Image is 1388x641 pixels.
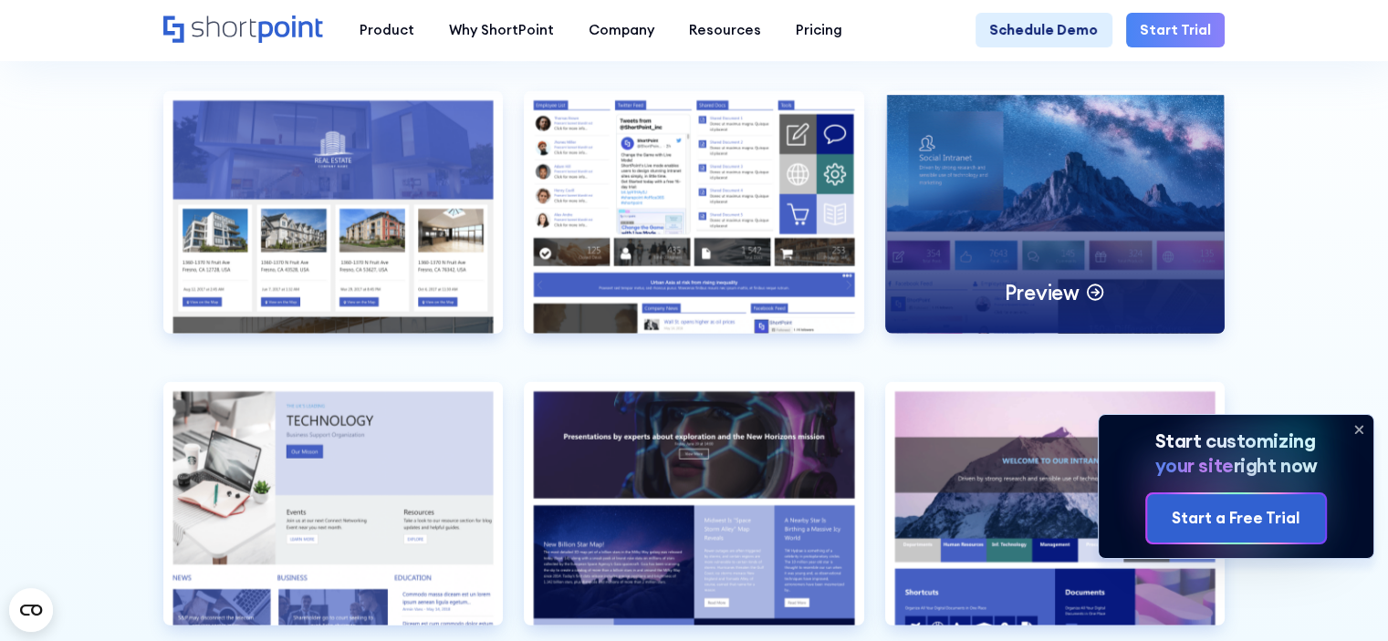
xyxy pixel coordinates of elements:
a: Social Layout 1 [524,91,864,362]
a: Start a Free Trial [1147,494,1326,543]
a: Real Estate 3 [163,91,504,362]
a: Social Layout 2Preview [885,91,1226,362]
a: Pricing [778,13,860,47]
a: Home [163,16,325,46]
p: Preview [1004,279,1079,306]
a: Product [342,13,432,47]
button: Open CMP widget [9,588,53,632]
div: Company [589,20,654,41]
div: Csevegés widget [1297,553,1388,641]
a: Company [571,13,672,47]
div: Why ShortPoint [449,20,554,41]
a: Resources [672,13,778,47]
a: Start Trial [1126,13,1225,47]
div: Pricing [796,20,842,41]
iframe: Chat Widget [1297,553,1388,641]
a: Schedule Demo [976,13,1111,47]
a: Why ShortPoint [432,13,571,47]
div: Start a Free Trial [1172,507,1300,531]
div: Product [360,20,414,41]
div: Resources [689,20,761,41]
